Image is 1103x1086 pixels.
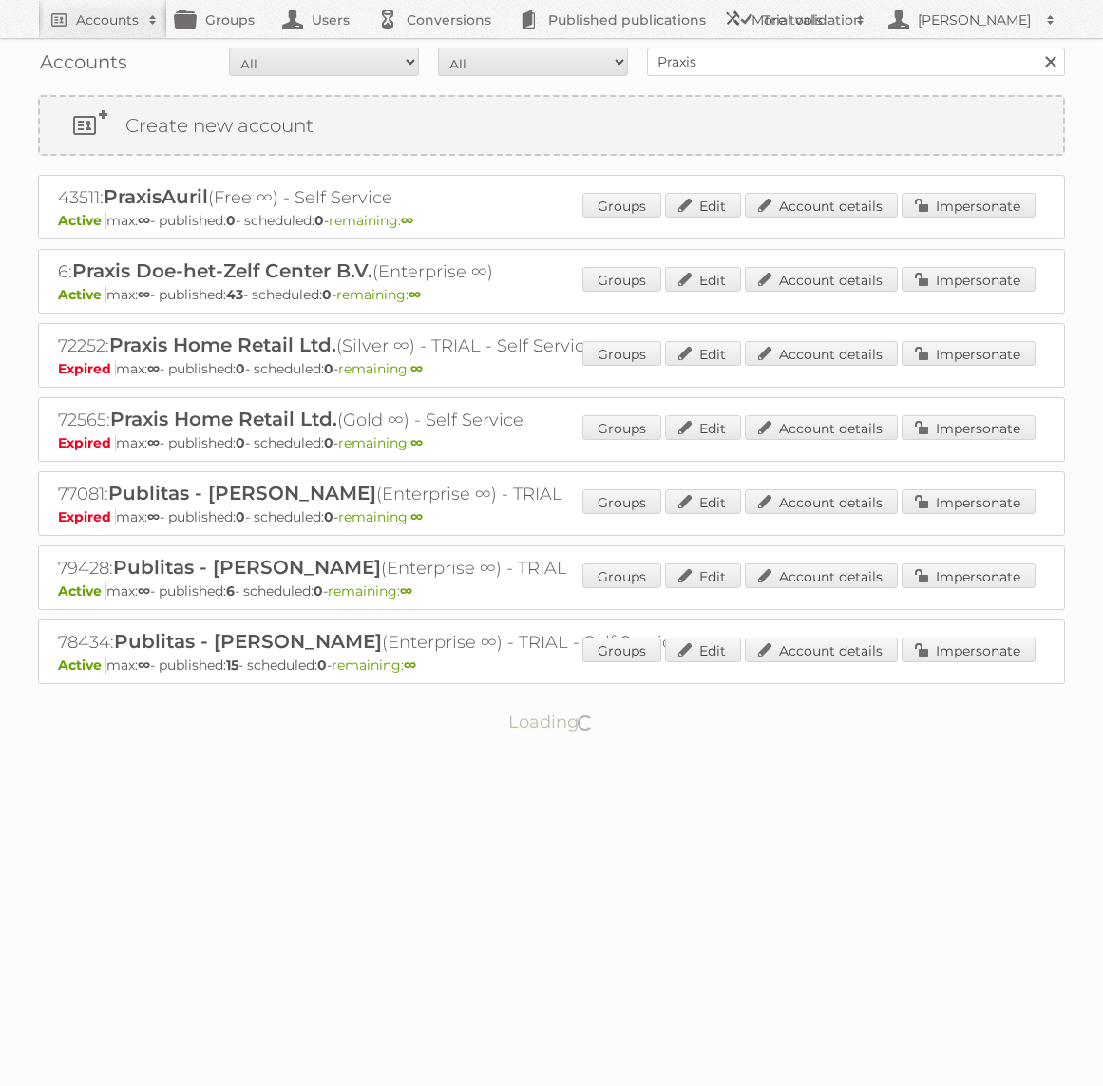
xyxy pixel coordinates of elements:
strong: ∞ [138,657,150,674]
p: max: - published: - scheduled: - [58,434,1045,451]
p: max: - published: - scheduled: - [58,582,1045,600]
span: remaining: [336,286,421,303]
strong: 15 [226,657,238,674]
strong: 0 [314,212,324,229]
h2: Accounts [76,10,139,29]
p: max: - published: - scheduled: - [58,508,1045,525]
a: Impersonate [902,489,1036,514]
h2: More tools [751,10,846,29]
h2: 78434: (Enterprise ∞) - TRIAL - Self Service [58,630,723,655]
a: Groups [582,341,661,366]
a: Groups [582,563,661,588]
span: remaining: [329,212,413,229]
strong: ∞ [410,434,423,451]
strong: ∞ [410,508,423,525]
span: Praxis Home Retail Ltd. [110,408,337,430]
a: Edit [665,638,741,662]
strong: 0 [322,286,332,303]
strong: 0 [324,360,333,377]
strong: 0 [324,434,333,451]
strong: 6 [226,582,235,600]
strong: 0 [324,508,333,525]
strong: 0 [236,360,245,377]
a: Groups [582,193,661,218]
h2: 79428: (Enterprise ∞) - TRIAL [58,556,723,581]
span: Expired [58,508,116,525]
p: max: - published: - scheduled: - [58,286,1045,303]
h2: [PERSON_NAME] [913,10,1036,29]
a: Account details [745,341,898,366]
a: Edit [665,489,741,514]
span: Expired [58,434,116,451]
span: Active [58,212,106,229]
strong: 0 [317,657,327,674]
a: Edit [665,415,741,440]
strong: ∞ [147,508,160,525]
h2: 72565: (Gold ∞) - Self Service [58,408,723,432]
strong: 0 [314,582,323,600]
a: Account details [745,638,898,662]
a: Groups [582,638,661,662]
h2: 77081: (Enterprise ∞) - TRIAL [58,482,723,506]
span: Publitas - [PERSON_NAME] [114,630,382,653]
a: Edit [665,563,741,588]
strong: ∞ [409,286,421,303]
a: Create new account [40,97,1063,154]
span: remaining: [338,508,423,525]
a: Impersonate [902,415,1036,440]
strong: ∞ [147,360,160,377]
a: Account details [745,415,898,440]
strong: 0 [226,212,236,229]
p: max: - published: - scheduled: - [58,212,1045,229]
a: Impersonate [902,341,1036,366]
span: remaining: [338,360,423,377]
strong: ∞ [401,212,413,229]
span: remaining: [338,434,423,451]
a: Groups [582,415,661,440]
span: Publitas - [PERSON_NAME] [113,556,381,579]
p: max: - published: - scheduled: - [58,360,1045,377]
h2: 72252: (Silver ∞) - TRIAL - Self Service [58,333,723,358]
a: Impersonate [902,193,1036,218]
strong: ∞ [138,286,150,303]
a: Groups [582,489,661,514]
span: remaining: [328,582,412,600]
a: Impersonate [902,563,1036,588]
strong: ∞ [404,657,416,674]
a: Edit [665,267,741,292]
a: Impersonate [902,638,1036,662]
strong: ∞ [400,582,412,600]
span: Active [58,286,106,303]
strong: 0 [236,434,245,451]
strong: ∞ [138,582,150,600]
h2: 43511: (Free ∞) - Self Service [58,185,723,210]
strong: 0 [236,508,245,525]
a: Account details [745,267,898,292]
a: Account details [745,489,898,514]
span: Expired [58,360,116,377]
span: remaining: [332,657,416,674]
strong: 43 [226,286,243,303]
a: Edit [665,193,741,218]
p: max: - published: - scheduled: - [58,657,1045,674]
strong: ∞ [410,360,423,377]
span: Praxis Home Retail Ltd. [109,333,336,356]
a: Edit [665,341,741,366]
a: Impersonate [902,267,1036,292]
span: Active [58,657,106,674]
span: Publitas - [PERSON_NAME] [108,482,376,505]
span: Active [58,582,106,600]
h2: 6: (Enterprise ∞) [58,259,723,284]
strong: ∞ [138,212,150,229]
span: Praxis Doe-het-Zelf Center B.V. [72,259,372,282]
span: PraxisAuril [104,185,208,208]
p: Loading [448,703,655,741]
a: Account details [745,563,898,588]
strong: ∞ [147,434,160,451]
a: Account details [745,193,898,218]
a: Groups [582,267,661,292]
